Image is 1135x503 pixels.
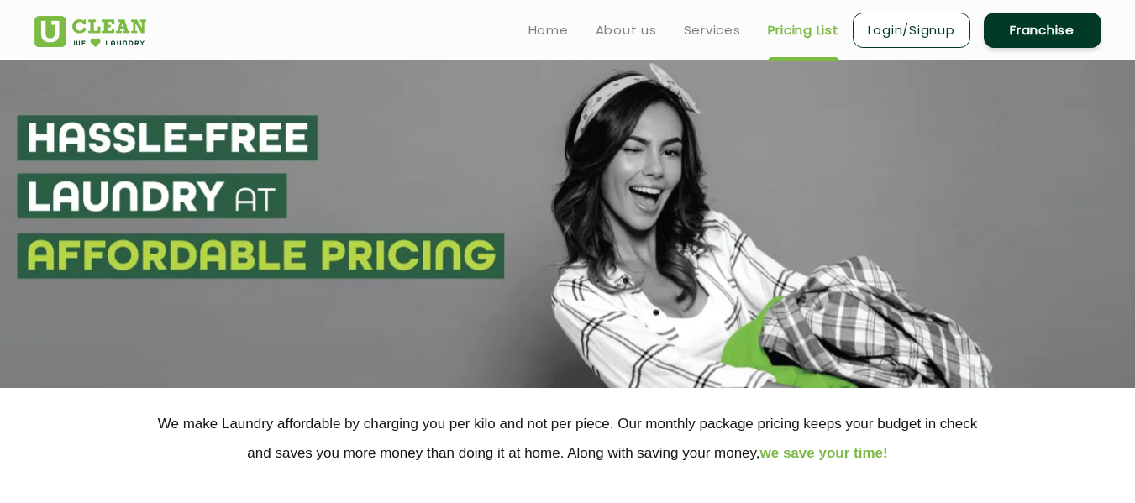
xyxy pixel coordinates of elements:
a: Pricing List [768,20,839,40]
a: Services [684,20,741,40]
a: Login/Signup [853,13,970,48]
span: we save your time! [760,445,888,461]
a: Home [528,20,569,40]
a: About us [596,20,657,40]
p: We make Laundry affordable by charging you per kilo and not per piece. Our monthly package pricin... [34,409,1101,468]
img: UClean Laundry and Dry Cleaning [34,16,146,47]
a: Franchise [984,13,1101,48]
